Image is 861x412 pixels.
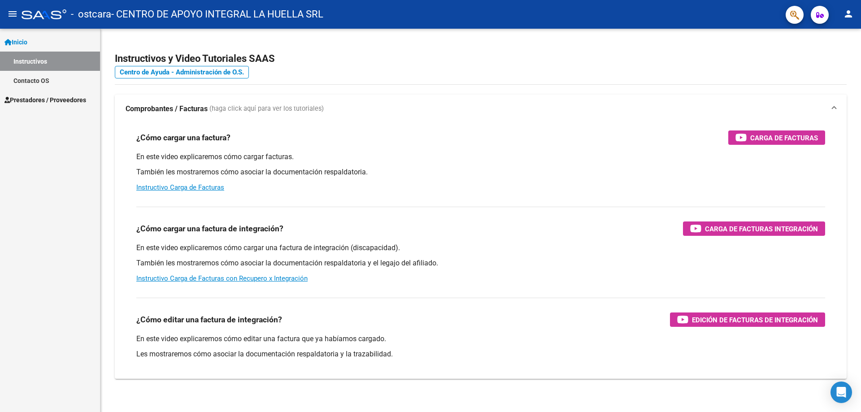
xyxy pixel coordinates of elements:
[136,222,283,235] h3: ¿Cómo cargar una factura de integración?
[136,183,224,191] a: Instructivo Carga de Facturas
[136,152,825,162] p: En este video explicaremos cómo cargar facturas.
[136,349,825,359] p: Les mostraremos cómo asociar la documentación respaldatoria y la trazabilidad.
[728,130,825,145] button: Carga de Facturas
[683,221,825,236] button: Carga de Facturas Integración
[831,382,852,403] div: Open Intercom Messenger
[4,95,86,105] span: Prestadores / Proveedores
[115,95,847,123] mat-expansion-panel-header: Comprobantes / Facturas (haga click aquí para ver los tutoriales)
[136,243,825,253] p: En este video explicaremos cómo cargar una factura de integración (discapacidad).
[705,223,818,234] span: Carga de Facturas Integración
[136,258,825,268] p: También les mostraremos cómo asociar la documentación respaldatoria y el legajo del afiliado.
[136,274,308,282] a: Instructivo Carga de Facturas con Recupero x Integración
[209,104,324,114] span: (haga click aquí para ver los tutoriales)
[670,312,825,327] button: Edición de Facturas de integración
[115,66,249,78] a: Centro de Ayuda - Administración de O.S.
[750,132,818,143] span: Carga de Facturas
[136,313,282,326] h3: ¿Cómo editar una factura de integración?
[136,131,230,144] h3: ¿Cómo cargar una factura?
[115,50,847,67] h2: Instructivos y Video Tutoriales SAAS
[7,9,18,19] mat-icon: menu
[136,334,825,344] p: En este video explicaremos cómo editar una factura que ya habíamos cargado.
[4,37,27,47] span: Inicio
[843,9,854,19] mat-icon: person
[115,123,847,379] div: Comprobantes / Facturas (haga click aquí para ver los tutoriales)
[692,314,818,325] span: Edición de Facturas de integración
[111,4,323,24] span: - CENTRO DE APOYO INTEGRAL LA HUELLA SRL
[126,104,208,114] strong: Comprobantes / Facturas
[136,167,825,177] p: También les mostraremos cómo asociar la documentación respaldatoria.
[71,4,111,24] span: - ostcara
